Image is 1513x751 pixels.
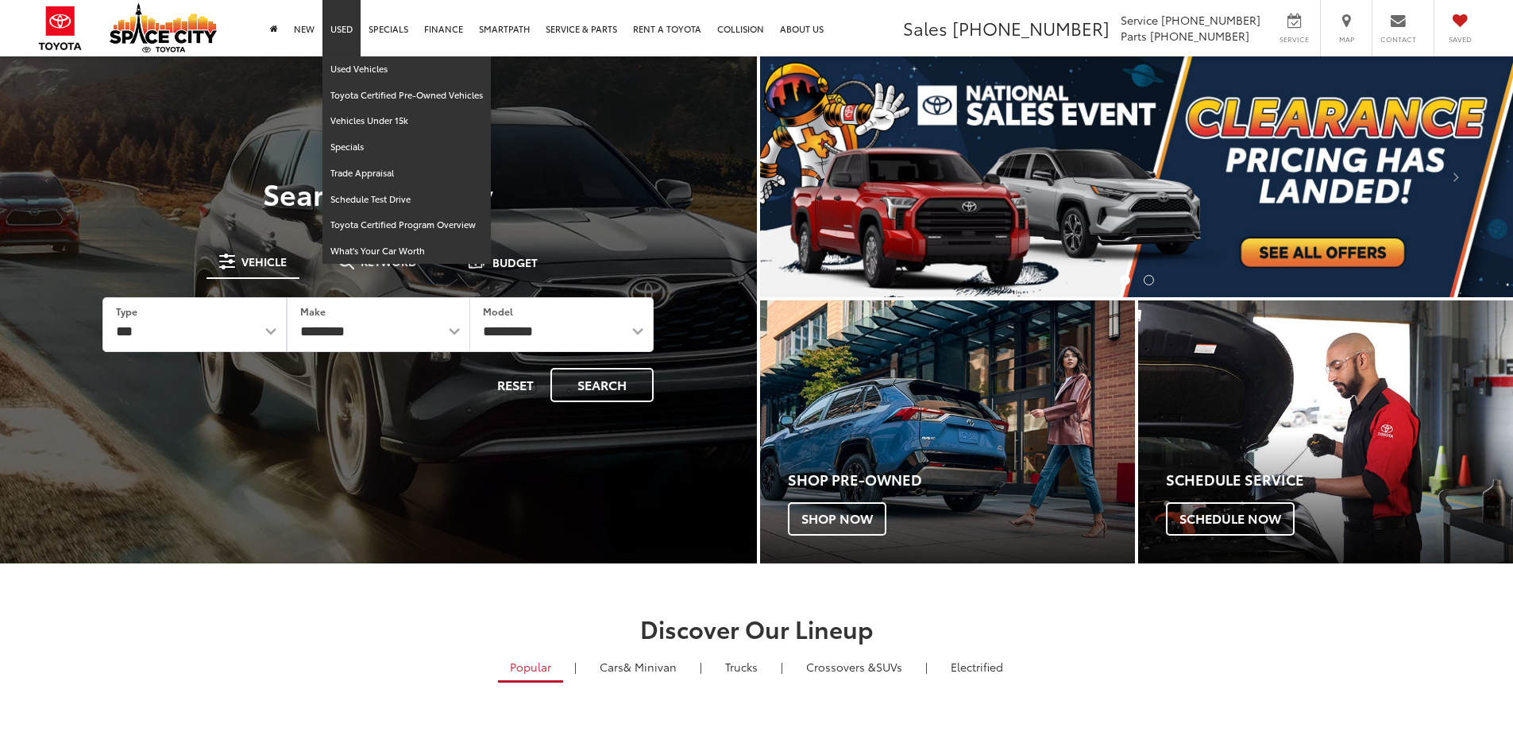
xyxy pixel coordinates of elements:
[322,83,491,109] a: Toyota Certified Pre-Owned Vehicles
[1442,34,1477,45] span: Saved
[1144,275,1154,285] li: Go to slide number 2.
[921,659,932,675] li: |
[939,653,1015,680] a: Electrified
[1121,12,1158,28] span: Service
[1166,502,1295,536] span: Schedule Now
[67,177,690,209] h3: Search Inventory
[903,15,948,41] span: Sales
[788,502,886,536] span: Shop Now
[492,257,538,268] span: Budget
[322,108,491,134] a: Vehicles Under 15k
[484,368,547,402] button: Reset
[1138,300,1513,563] div: Toyota
[498,653,563,683] a: Popular
[116,304,137,318] label: Type
[322,134,491,161] a: Specials
[1150,28,1249,44] span: [PHONE_NUMBER]
[760,300,1135,563] div: Toyota
[361,256,417,267] span: Keyword
[1120,275,1130,285] li: Go to slide number 1.
[322,56,491,83] a: Used Vehicles
[197,615,1317,641] h2: Discover Our Lineup
[550,368,654,402] button: Search
[1138,300,1513,563] a: Schedule Service Schedule Now
[777,659,787,675] li: |
[696,659,706,675] li: |
[794,653,914,680] a: SUVs
[241,256,287,267] span: Vehicle
[952,15,1110,41] span: [PHONE_NUMBER]
[588,653,689,680] a: Cars
[110,3,217,52] img: Space City Toyota
[322,187,491,213] a: Schedule Test Drive
[1166,472,1513,488] h4: Schedule Service
[1400,88,1513,265] button: Click to view next picture.
[322,161,491,187] a: Trade Appraisal
[1121,28,1147,44] span: Parts
[1276,34,1312,45] span: Service
[760,300,1135,563] a: Shop Pre-Owned Shop Now
[1380,34,1416,45] span: Contact
[322,238,491,264] a: What's Your Car Worth
[806,659,876,675] span: Crossovers &
[300,304,326,318] label: Make
[570,659,581,675] li: |
[713,653,770,680] a: Trucks
[623,659,677,675] span: & Minivan
[1329,34,1364,45] span: Map
[760,88,873,265] button: Click to view previous picture.
[322,212,491,238] a: Toyota Certified Program Overview
[483,304,513,318] label: Model
[1161,12,1260,28] span: [PHONE_NUMBER]
[788,472,1135,488] h4: Shop Pre-Owned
